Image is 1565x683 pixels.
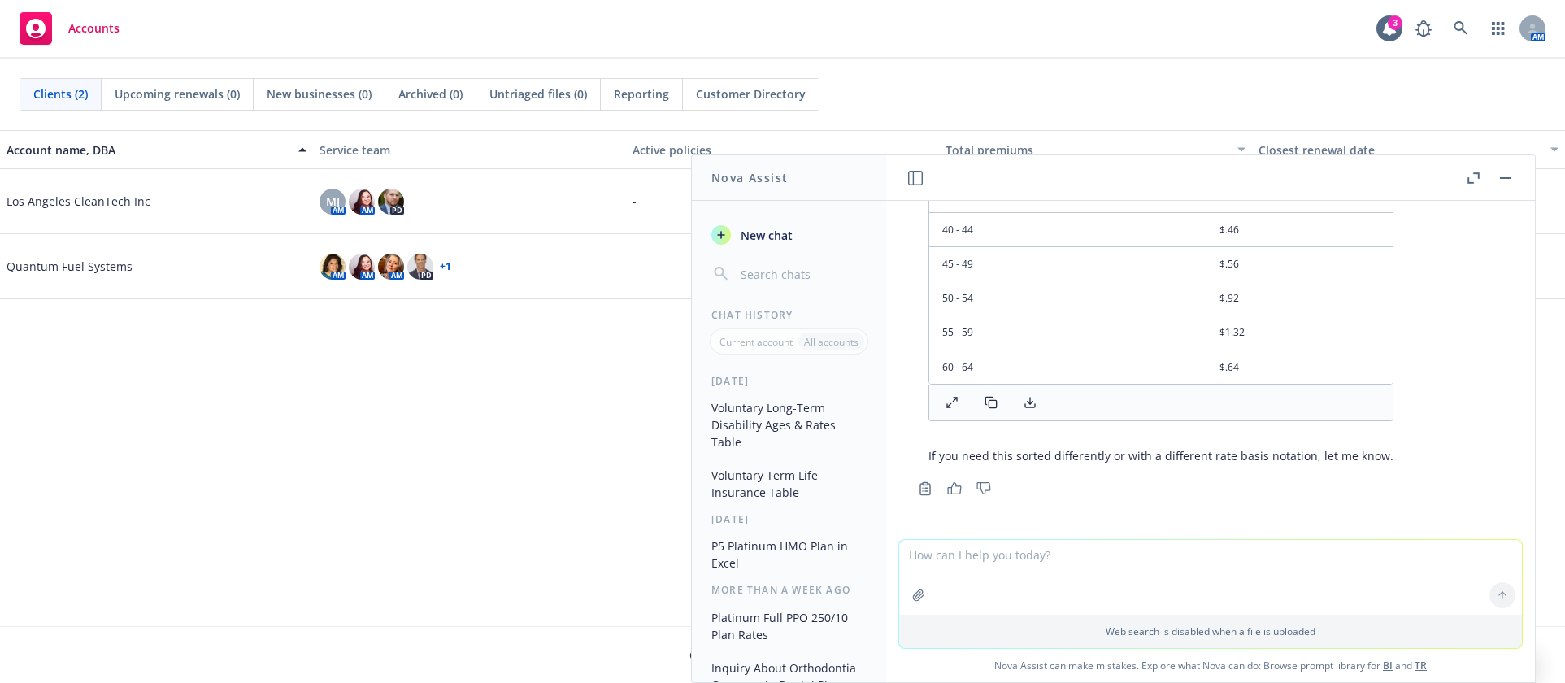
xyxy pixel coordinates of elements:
button: New chat [705,220,873,250]
td: 45 - 49 [929,247,1206,281]
button: Active policies [626,130,939,169]
td: $.64 [1206,350,1393,384]
span: Upcoming renewals (0) [115,85,240,102]
img: photo [378,189,404,215]
span: Accounts [68,22,120,35]
span: - [633,258,637,275]
p: Web search is disabled when a file is uploaded [909,624,1512,638]
a: TR [1415,659,1427,672]
p: Current account [719,335,793,349]
button: Thumbs down [971,477,997,500]
div: Closest renewal date [1259,141,1541,159]
td: 55 - 59 [929,315,1206,350]
div: Service team [320,141,619,159]
img: photo [378,254,404,280]
img: photo [349,189,375,215]
button: Voluntary Long-Term Disability Ages & Rates Table [705,394,873,455]
h1: Nova Assist [711,169,788,186]
span: Customer Directory [696,85,806,102]
img: photo [407,254,433,280]
span: New businesses (0) [267,85,372,102]
button: P5 Platinum HMO Plan in Excel [705,533,873,576]
div: More than a week ago [692,583,886,597]
td: 50 - 54 [929,281,1206,315]
input: Search chats [737,263,867,285]
p: If you need this sorted differently or with a different rate basis notation, let me know. [928,447,1393,464]
button: Service team [313,130,626,169]
a: Quantum Fuel Systems [7,258,133,275]
a: + 1 [440,262,451,272]
button: Platinum Full PPO 250/10 Plan Rates [705,604,873,648]
button: Closest renewal date [1252,130,1565,169]
button: Total premiums [939,130,1252,169]
div: Total premiums [946,141,1228,159]
td: $.56 [1206,247,1393,281]
a: Accounts [13,6,126,51]
span: Clients (2) [33,85,88,102]
td: $.46 [1206,213,1393,247]
img: photo [349,254,375,280]
td: $.92 [1206,281,1393,315]
span: - [633,193,637,210]
span: Reporting [614,85,669,102]
a: Los Angeles CleanTech Inc [7,193,150,210]
div: Active policies [633,141,932,159]
div: [DATE] [692,374,886,388]
span: New chat [737,227,793,244]
div: 3 [1388,15,1402,30]
img: photo [320,254,346,280]
span: Can't find an account? [689,646,876,663]
span: Untriaged files (0) [489,85,587,102]
div: Account name, DBA [7,141,289,159]
span: Archived (0) [398,85,463,102]
a: Report a Bug [1407,12,1440,45]
a: Switch app [1482,12,1515,45]
td: 60 - 64 [929,350,1206,384]
a: Search [1445,12,1477,45]
p: All accounts [804,335,859,349]
div: Chat History [692,308,886,322]
span: MJ [326,193,340,210]
span: Nova Assist can make mistakes. Explore what Nova can do: Browse prompt library for and [893,649,1528,682]
div: [DATE] [692,512,886,526]
button: Voluntary Term Life Insurance Table [705,462,873,506]
a: BI [1383,659,1393,672]
td: 40 - 44 [929,213,1206,247]
td: $1.32 [1206,315,1393,350]
svg: Copy to clipboard [918,481,932,496]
